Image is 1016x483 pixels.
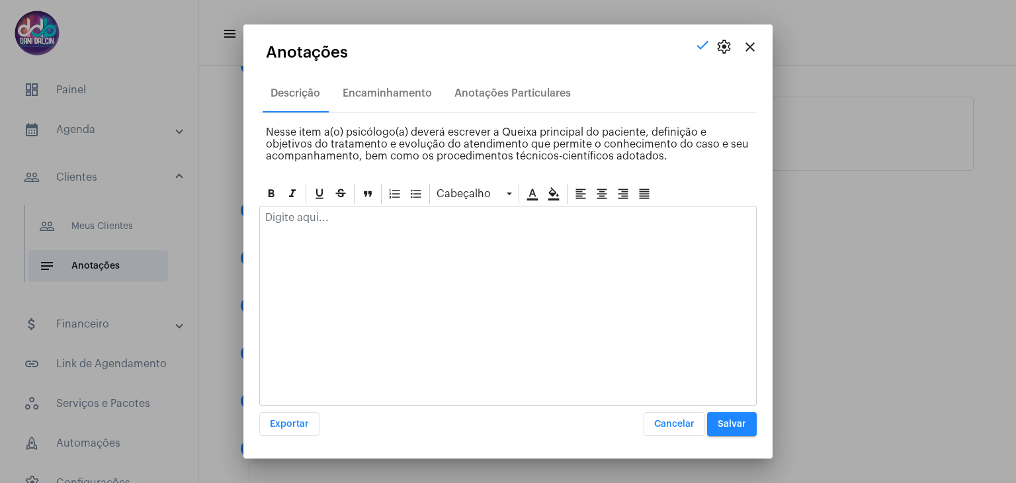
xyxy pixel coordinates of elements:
[571,184,591,204] div: Alinhar à esquerda
[331,184,351,204] div: Strike
[654,419,695,429] span: Cancelar
[433,184,515,204] div: Cabeçalho
[310,184,329,204] div: Sublinhado
[742,39,758,55] mat-icon: close
[266,127,749,161] span: Nesse item a(o) psicólogo(a) deverá escrever a Queixa principal do paciente, definição e objetivo...
[266,44,348,61] span: Anotações
[718,419,746,429] span: Salvar
[270,419,309,429] span: Exportar
[716,39,732,55] span: settings
[271,87,320,99] div: Descrição
[707,412,757,436] button: Salvar
[634,184,654,204] div: Alinhar justificado
[644,412,705,436] button: Cancelar
[523,184,542,204] div: Cor do texto
[695,37,710,53] mat-icon: check
[343,87,432,99] div: Encaminhamento
[710,34,737,60] button: settings
[358,184,378,204] div: Blockquote
[406,184,426,204] div: Bullet List
[544,184,564,204] div: Cor de fundo
[259,412,319,436] button: Exportar
[385,184,405,204] div: Ordered List
[261,184,281,204] div: Negrito
[282,184,302,204] div: Itálico
[613,184,633,204] div: Alinhar à direita
[592,184,612,204] div: Alinhar ao centro
[454,87,571,99] div: Anotações Particulares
